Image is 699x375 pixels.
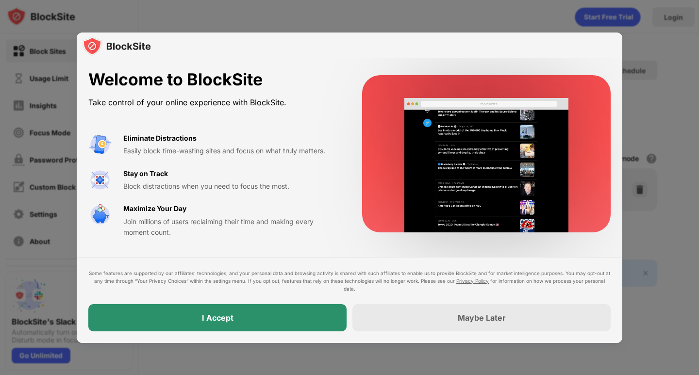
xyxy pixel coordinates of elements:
div: Stay on Track [123,168,168,179]
div: Some features are supported by our affiliates’ technologies, and your personal data and browsing ... [88,269,611,293]
div: Join millions of users reclaiming their time and making every moment count. [123,216,339,238]
div: Maximize Your Day [123,203,186,214]
img: logo-blocksite.svg [83,36,151,56]
div: I Accept [202,313,233,323]
div: Take control of your online experience with BlockSite. [88,96,339,110]
div: Maybe Later [458,313,506,323]
img: value-focus.svg [88,168,112,192]
div: Block distractions when you need to focus the most. [123,181,339,192]
img: value-avoid-distractions.svg [88,133,112,156]
img: value-safe-time.svg [88,203,112,227]
div: Easily block time-wasting sites and focus on what truly matters. [123,146,339,156]
a: Privacy Policy [456,278,489,284]
div: Welcome to BlockSite [88,70,339,90]
div: Eliminate Distractions [123,133,197,144]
